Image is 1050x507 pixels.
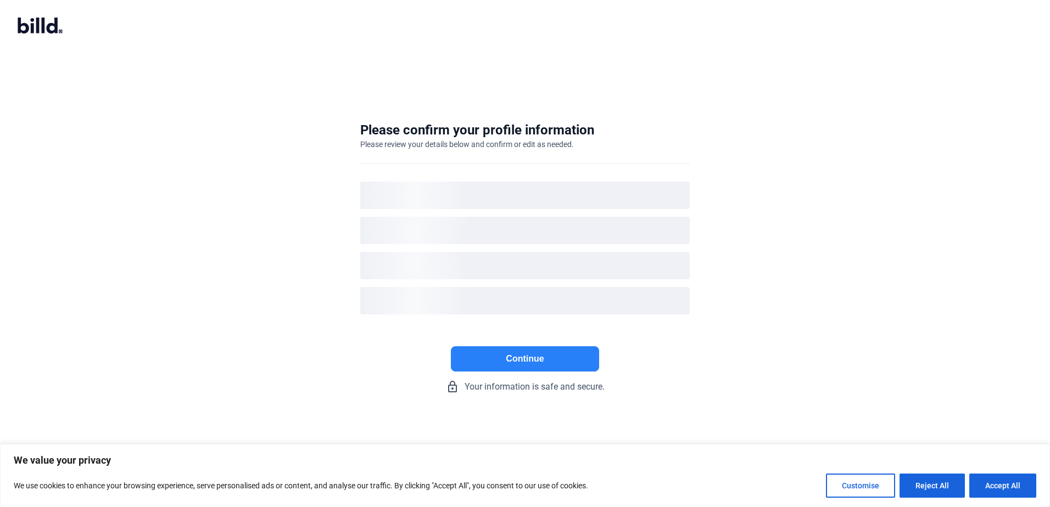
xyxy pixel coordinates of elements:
[446,380,459,393] mat-icon: lock_outline
[14,454,1036,467] p: We value your privacy
[900,474,965,498] button: Reject All
[360,217,690,244] div: loading
[451,346,599,371] button: Continue
[14,479,588,492] p: We use cookies to enhance your browsing experience, serve personalised ads or content, and analys...
[360,139,574,150] div: Please review your details below and confirm or edit as needed.
[360,380,690,393] div: Your information is safe and secure.
[360,252,690,279] div: loading
[969,474,1036,498] button: Accept All
[360,182,690,209] div: loading
[360,121,594,139] div: Please confirm your profile information
[360,287,690,314] div: loading
[826,474,895,498] button: Customise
